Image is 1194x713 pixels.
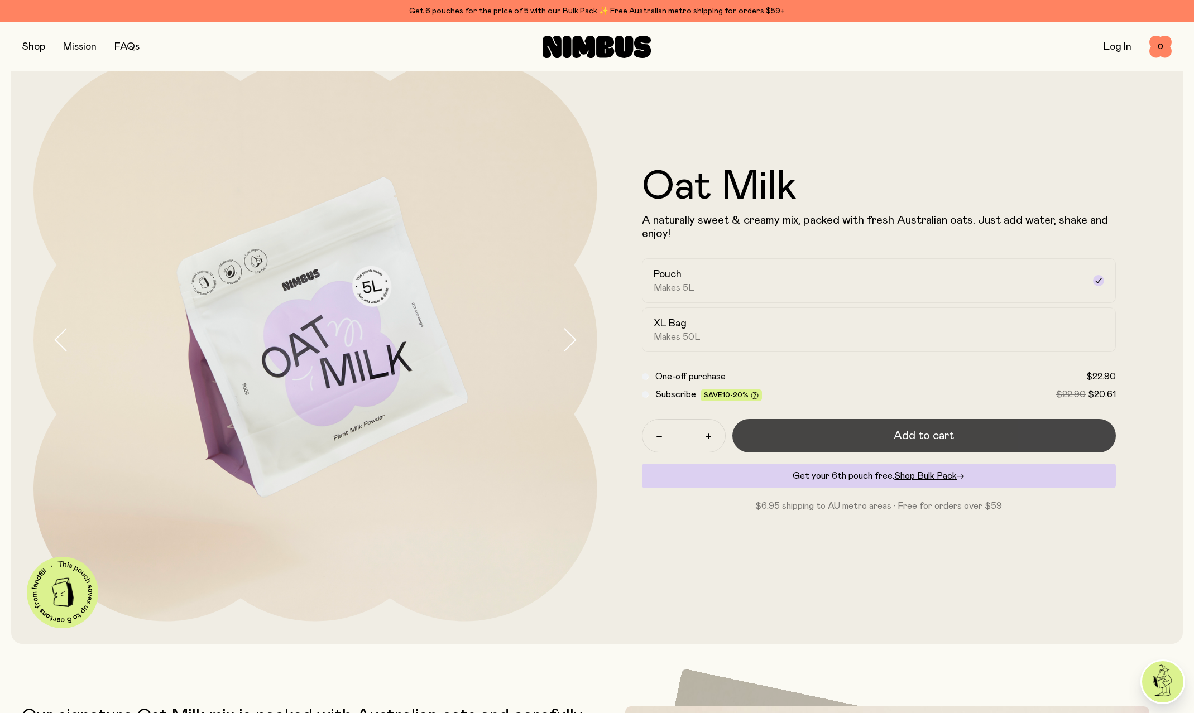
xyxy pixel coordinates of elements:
h2: XL Bag [654,317,687,330]
img: agent [1142,661,1183,702]
span: Makes 50L [654,331,701,343]
span: $20.61 [1088,390,1116,399]
span: 10-20% [722,392,749,398]
a: Mission [63,42,97,52]
span: Add to cart [894,428,954,444]
button: 0 [1149,36,1172,58]
span: One-off purchase [655,372,726,381]
p: $6.95 shipping to AU metro areas · Free for orders over $59 [642,499,1116,513]
span: Save [704,392,759,400]
h2: Pouch [654,268,682,281]
span: $22.90 [1056,390,1086,399]
a: Log In [1104,42,1131,52]
span: Subscribe [655,390,696,399]
div: Get 6 pouches for the price of 5 with our Bulk Pack ✨ Free Australian metro shipping for orders $59+ [22,4,1172,18]
div: Get your 6th pouch free. [642,464,1116,488]
h1: Oat Milk [642,167,1116,207]
p: A naturally sweet & creamy mix, packed with fresh Australian oats. Just add water, shake and enjoy! [642,214,1116,240]
a: Shop Bulk Pack→ [894,471,965,480]
button: Add to cart [732,419,1116,452]
a: FAQs [114,42,140,52]
span: Makes 5L [654,282,694,293]
span: Shop Bulk Pack [894,471,957,480]
span: $22.90 [1086,372,1116,381]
